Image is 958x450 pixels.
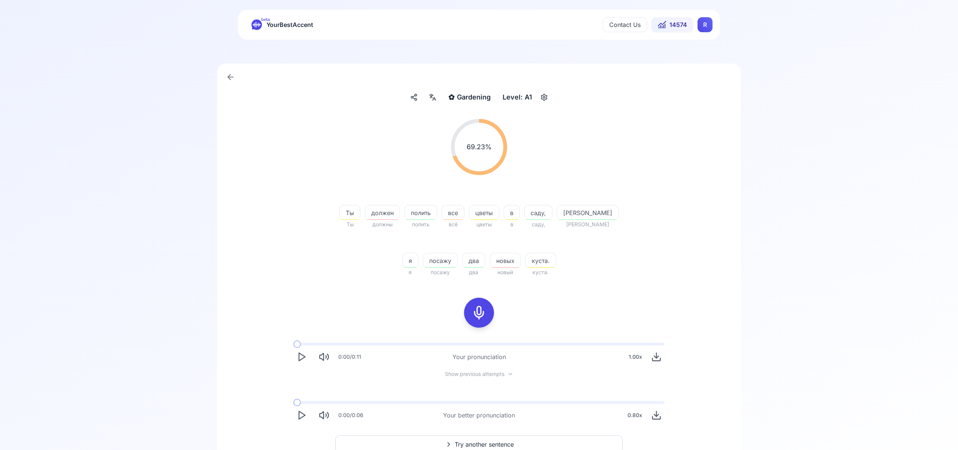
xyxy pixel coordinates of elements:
[442,208,464,217] span: все
[405,208,437,217] span: полить
[442,220,464,229] span: всё
[339,205,360,220] button: Ты
[463,256,485,265] span: два
[648,349,665,365] button: Download audio
[293,349,310,365] button: Play
[403,256,418,265] span: я
[557,208,618,217] span: [PERSON_NAME]
[698,17,713,32] div: R
[525,268,556,277] span: куста.
[423,268,458,277] span: посажу
[339,220,360,229] span: Ты
[402,253,418,268] button: я
[338,353,361,361] div: 0:00 / 0:11
[525,253,556,268] button: куста.
[340,208,360,217] span: Ты
[261,16,270,22] span: beta
[669,20,687,29] span: 14574
[469,205,499,220] button: цветы
[423,256,457,265] span: посажу
[452,352,506,361] div: Your pronunciation
[469,220,499,229] span: цветы
[648,407,665,423] button: Download audio
[504,220,520,229] span: в
[293,407,310,423] button: Play
[526,256,556,265] span: куста.
[603,17,647,32] button: Contact Us
[490,268,521,277] span: новый
[469,208,499,217] span: цветы
[455,440,514,449] span: Try another sentence
[405,205,437,220] button: полить
[266,19,313,30] span: YourBestAccent
[625,408,645,423] div: 0.80 x
[652,17,693,32] button: 14574
[316,407,332,423] button: Mute
[365,205,400,220] button: должен
[338,411,363,419] div: 0:00 / 0:06
[365,220,400,229] span: должны
[524,220,552,229] span: саду,
[442,205,464,220] button: все
[462,268,485,277] span: два
[490,256,521,265] span: новых
[365,208,400,217] span: должен
[439,371,519,377] button: Show previous attempts
[467,142,492,152] span: 69.23 %
[698,17,713,32] button: RR
[500,91,550,104] button: Level: A1
[462,253,485,268] button: два
[443,411,515,420] div: Your better pronunciation
[405,220,437,229] span: полить
[525,208,552,217] span: саду,
[500,91,535,104] div: Level: A1
[448,92,455,102] span: ✿
[457,92,491,102] span: Gardening
[445,91,494,104] button: ✿Gardening
[423,253,458,268] button: посажу
[557,220,619,229] span: [PERSON_NAME]
[245,19,319,30] a: betaYourBestAccent
[524,205,552,220] button: саду,
[402,268,418,277] span: я
[557,205,619,220] button: [PERSON_NAME]
[316,349,332,365] button: Mute
[445,370,504,378] span: Show previous attempts
[504,208,519,217] span: в
[490,253,521,268] button: новых
[504,205,520,220] button: в
[626,349,645,364] div: 1.00 x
